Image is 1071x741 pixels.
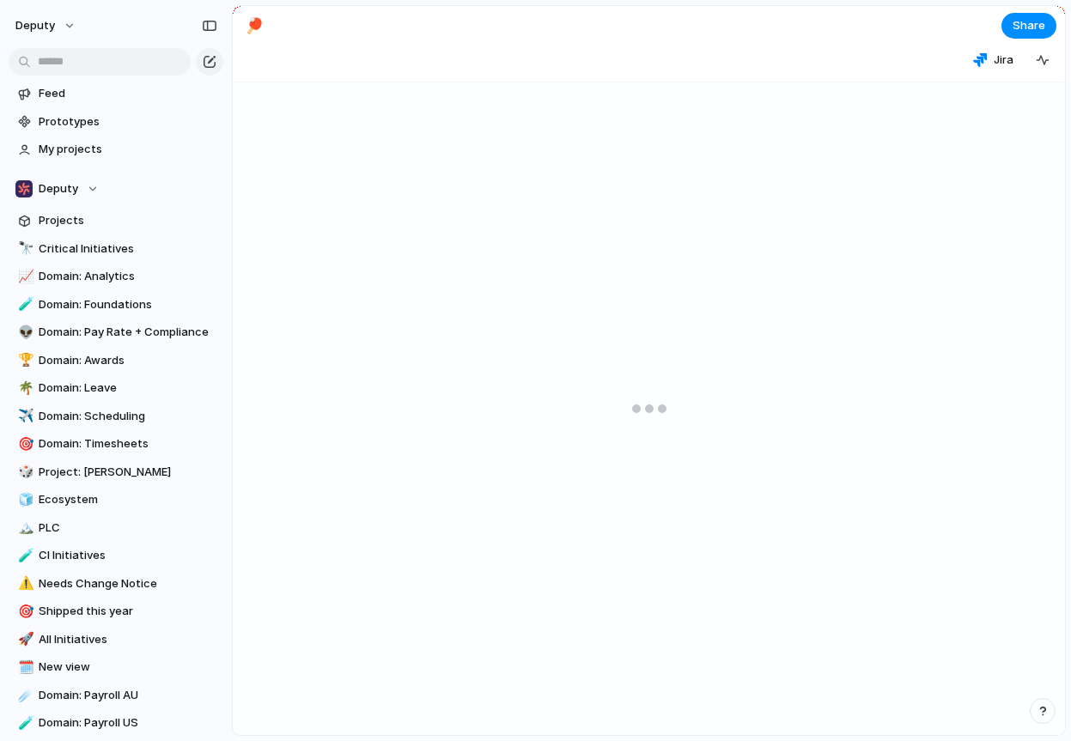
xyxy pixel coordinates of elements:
button: Jira [966,47,1020,73]
button: Deputy [9,176,223,202]
div: ☄️ [18,685,30,705]
button: ⚠️ [15,575,33,592]
a: 🏔️PLC [9,515,223,541]
button: ☄️ [15,687,33,704]
div: 🏓 [245,14,264,37]
div: ⚠️ [18,574,30,593]
span: My projects [39,141,217,158]
a: ✈️Domain: Scheduling [9,404,223,429]
div: 🧪 [18,295,30,314]
div: 🌴 [18,379,30,398]
a: 🚀All Initiatives [9,627,223,653]
a: Projects [9,208,223,234]
button: 🏆 [15,352,33,369]
div: 🧪 [18,714,30,733]
button: 🌴 [15,380,33,397]
span: Share [1013,17,1045,34]
a: 👽Domain: Pay Rate + Compliance [9,319,223,345]
button: 🚀 [15,631,33,648]
span: Domain: Scheduling [39,408,217,425]
div: 🎯 [18,602,30,622]
button: 🗓️ [15,659,33,676]
a: Feed [9,81,223,106]
button: 👽 [15,324,33,341]
a: 🎯Shipped this year [9,598,223,624]
div: 🧪 [18,546,30,566]
a: 🧪CI Initiatives [9,543,223,568]
span: Domain: Leave [39,380,217,397]
button: 🏔️ [15,519,33,537]
span: Shipped this year [39,603,217,620]
a: ☄️Domain: Payroll AU [9,683,223,708]
div: 🗓️ [18,658,30,677]
span: Domain: Payroll US [39,714,217,732]
span: Jira [994,52,1013,69]
button: 🔭 [15,240,33,258]
button: ✈️ [15,408,33,425]
a: 🏆Domain: Awards [9,348,223,374]
div: 🔭 [18,239,30,258]
div: 🚀 [18,629,30,649]
button: 🧪 [15,296,33,313]
a: Prototypes [9,109,223,135]
span: All Initiatives [39,631,217,648]
div: ✈️ [18,406,30,426]
span: PLC [39,519,217,537]
a: 🧊Ecosystem [9,487,223,513]
div: 🧊 [18,490,30,510]
div: 🏆 [18,350,30,370]
span: Domain: Foundations [39,296,217,313]
span: CI Initiatives [39,547,217,564]
span: Deputy [39,180,78,197]
a: 🎲Project: [PERSON_NAME] [9,459,223,485]
span: New view [39,659,217,676]
a: 📈Domain: Analytics [9,264,223,289]
div: 🏔️ [18,518,30,538]
span: Needs Change Notice [39,575,217,592]
span: Domain: Awards [39,352,217,369]
span: Prototypes [39,113,217,131]
div: ⚠️Needs Change Notice [9,571,223,597]
div: 🎯 [18,434,30,454]
button: 🧪 [15,547,33,564]
span: Domain: Pay Rate + Compliance [39,324,217,341]
a: 🎯Domain: Timesheets [9,431,223,457]
a: My projects [9,137,223,162]
div: 📈 [18,267,30,287]
div: 🌴Domain: Leave [9,375,223,401]
a: 🗓️New view [9,654,223,680]
span: Domain: Payroll AU [39,687,217,704]
button: 🎯 [15,435,33,452]
span: Domain: Analytics [39,268,217,285]
a: 🔭Critical Initiatives [9,236,223,262]
span: Domain: Timesheets [39,435,217,452]
div: 👽 [18,323,30,343]
span: deputy [15,17,55,34]
button: 🎯 [15,603,33,620]
button: 🎲 [15,464,33,481]
button: 📈 [15,268,33,285]
span: Ecosystem [39,491,217,508]
button: deputy [8,12,85,39]
button: 🧪 [15,714,33,732]
span: Project: [PERSON_NAME] [39,464,217,481]
span: Critical Initiatives [39,240,217,258]
a: 🧪Domain: Payroll US [9,710,223,736]
div: 🎲 [18,462,30,482]
a: 🧪Domain: Foundations [9,292,223,318]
